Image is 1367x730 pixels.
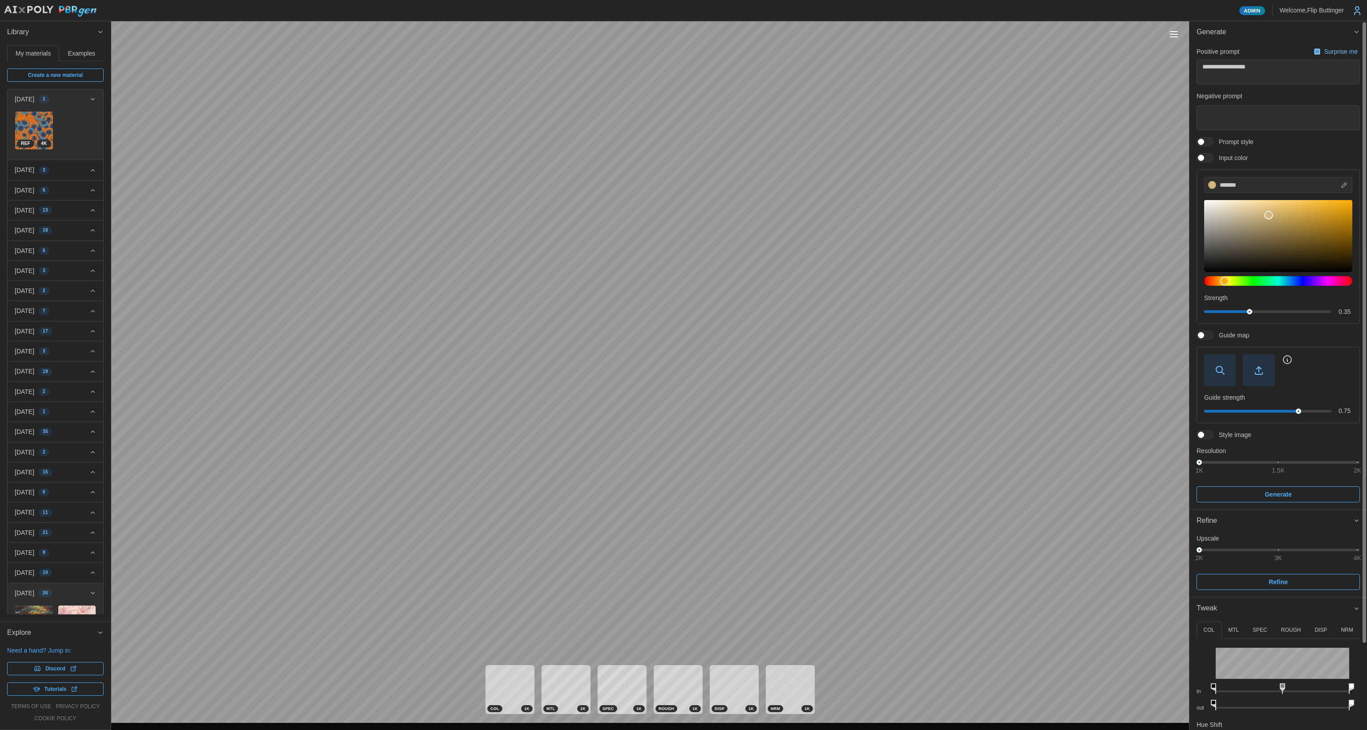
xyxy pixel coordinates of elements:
a: Create a new material [7,68,104,82]
p: [DATE] [15,387,34,396]
button: [DATE]11 [8,502,103,522]
a: Tutorials [7,682,104,696]
span: Examples [68,50,95,56]
p: [DATE] [15,347,34,356]
span: 1 K [692,706,698,712]
span: Admin [1244,7,1260,15]
button: Generate [1197,486,1360,502]
a: DTFAK5xf5lm1jhiUUta61K [15,605,53,644]
p: [DATE] [15,306,34,315]
button: [DATE]3 [8,261,103,281]
span: Discord [45,662,65,675]
p: Negative prompt [1197,92,1360,100]
span: 35 [43,428,48,435]
p: NRM [1341,626,1353,634]
button: Tweak [1189,598,1367,619]
p: [DATE] [15,367,34,376]
span: 1 K [580,706,586,712]
a: Discord [7,662,104,675]
span: Library [7,21,97,43]
button: [DATE]7 [8,301,103,321]
p: [DATE] [15,589,34,598]
img: aZpWMr5D9gD2s5bPUFMR [15,112,53,149]
span: MTL [546,706,555,712]
p: Guide strength [1204,393,1352,402]
p: [DATE] [15,427,34,436]
span: 1 [43,408,45,415]
p: [DATE] [15,407,34,416]
span: 1 K [636,706,642,712]
span: Guide map [1213,331,1249,340]
a: privacy policy [56,703,100,710]
p: ROUGH [1281,626,1301,634]
p: [DATE] [15,488,34,497]
span: Explore [7,622,97,644]
p: [DATE] [15,568,34,577]
img: DTFAK5xf5lm1jhiUUta6 [15,606,53,643]
span: 6 [43,489,45,496]
span: 6 [43,187,45,194]
span: DISP [715,706,724,712]
p: Welcome, Flip Buttinger [1280,6,1344,15]
p: in [1197,688,1209,695]
button: Refine [1189,510,1367,532]
p: [DATE] [15,95,34,104]
span: Input color [1213,153,1248,162]
span: My materials [16,50,51,56]
p: [DATE] [15,448,34,457]
span: ROUGH [659,706,674,712]
button: [DATE]6 [8,180,103,200]
p: out [1197,704,1209,712]
span: 11 [43,509,48,516]
div: Generate [1189,43,1367,509]
span: Create a new material [28,69,83,81]
span: 21 [43,529,48,536]
p: 0.75 [1339,406,1352,415]
p: [DATE] [15,165,34,174]
button: [DATE]35 [8,422,103,441]
span: Tweak [1197,598,1353,619]
p: Surprise me [1324,47,1359,56]
span: 1 [43,96,45,103]
span: 13 [43,207,48,214]
span: 6 [43,247,45,254]
button: [DATE]10 [8,563,103,582]
span: 2 [43,388,45,395]
img: APExL0ywBVRsDB6h8OAE [58,606,96,643]
button: [DATE]3 [8,160,103,180]
button: [DATE]15 [8,462,103,482]
span: NRM [771,706,780,712]
button: [DATE]18 [8,221,103,240]
a: aZpWMr5D9gD2s5bPUFMR4KREF [15,111,53,150]
p: SPEC [1253,626,1267,634]
p: [DATE] [15,206,34,215]
div: [DATE]1 [8,109,103,160]
p: [DATE] [15,327,34,336]
span: 17 [43,328,48,335]
span: 7 [43,308,45,315]
button: [DATE]17 [8,321,103,341]
span: SPEC [603,706,614,712]
p: [DATE] [15,226,34,235]
button: [DATE]6 [8,241,103,261]
div: Refine [1189,532,1367,597]
p: [DATE] [15,468,34,477]
p: [DATE] [15,508,34,517]
span: Prompt style [1213,137,1254,146]
button: [DATE]13 [8,201,103,220]
span: 2 [43,287,45,294]
p: MTL [1228,626,1239,634]
button: Surprise me [1311,45,1360,58]
span: Refine [1197,510,1353,532]
button: [DATE]9 [8,543,103,562]
span: 18 [43,227,48,234]
p: [DATE] [15,528,34,537]
span: REF [21,140,30,147]
p: Resolution [1197,446,1360,455]
a: APExL0ywBVRsDB6h8OAE1K [58,605,97,644]
p: 0.35 [1339,307,1352,316]
p: [DATE] [15,186,34,195]
span: 26 [43,590,48,597]
p: DISP [1314,626,1327,634]
button: [DATE]26 [8,583,103,603]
